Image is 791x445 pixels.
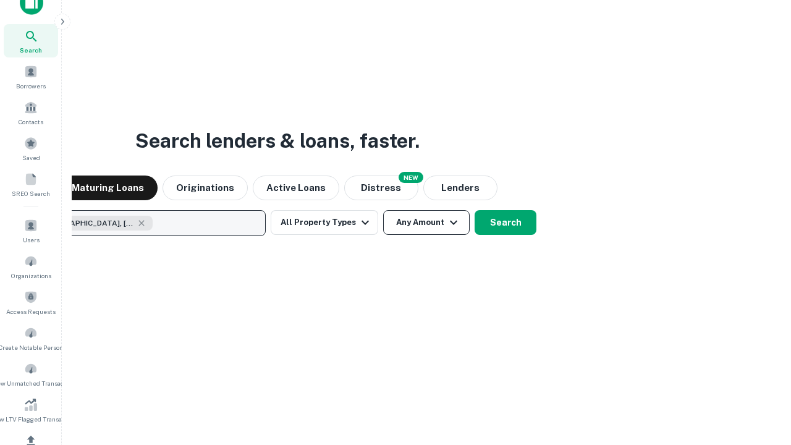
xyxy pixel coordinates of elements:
[22,153,40,163] span: Saved
[11,271,51,281] span: Organizations
[4,214,58,247] a: Users
[4,321,58,355] a: Create Notable Person
[271,210,378,235] button: All Property Types
[163,176,248,200] button: Originations
[4,167,58,201] a: SREO Search
[4,24,58,57] a: Search
[4,132,58,165] a: Saved
[19,210,266,236] button: [GEOGRAPHIC_DATA], [GEOGRAPHIC_DATA], [GEOGRAPHIC_DATA]
[253,176,339,200] button: Active Loans
[135,126,420,156] h3: Search lenders & loans, faster.
[475,210,536,235] button: Search
[4,393,58,426] a: Review LTV Flagged Transactions
[6,307,56,316] span: Access Requests
[41,218,134,229] span: [GEOGRAPHIC_DATA], [GEOGRAPHIC_DATA], [GEOGRAPHIC_DATA]
[16,81,46,91] span: Borrowers
[729,346,791,405] iframe: Chat Widget
[4,357,58,391] a: Review Unmatched Transactions
[383,210,470,235] button: Any Amount
[19,117,43,127] span: Contacts
[4,286,58,319] a: Access Requests
[344,176,418,200] button: Search distressed loans with lien and other non-mortgage details.
[12,189,50,198] span: SREO Search
[423,176,497,200] button: Lenders
[20,45,42,55] span: Search
[23,235,40,245] span: Users
[58,176,158,200] button: Maturing Loans
[4,250,58,283] a: Organizations
[4,60,58,93] a: Borrowers
[399,172,423,183] div: NEW
[4,96,58,129] a: Contacts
